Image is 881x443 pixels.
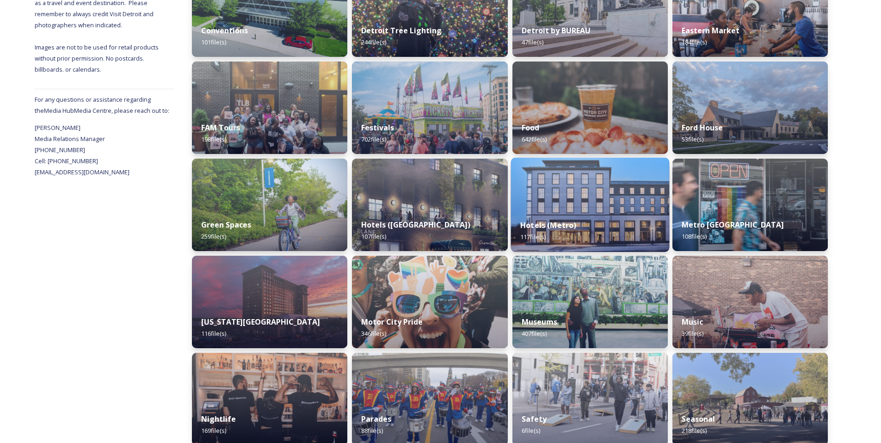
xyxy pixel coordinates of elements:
[361,38,386,46] span: 244 file(s)
[520,220,576,230] strong: Hotels (Metro)
[201,329,226,338] span: 116 file(s)
[522,123,539,133] strong: Food
[201,426,226,435] span: 169 file(s)
[192,256,347,348] img: 5d4b6ee4-1201-421a-84a9-a3631d6f7534.jpg
[682,135,703,143] span: 53 file(s)
[522,38,543,46] span: 47 file(s)
[201,414,236,424] strong: Nightlife
[361,220,470,230] strong: Hotels ([GEOGRAPHIC_DATA])
[361,25,442,36] strong: Detroit Tree Lighting
[201,135,226,143] span: 198 file(s)
[672,62,828,154] img: VisitorCenter.jpg
[682,426,707,435] span: 218 file(s)
[201,232,226,240] span: 259 file(s)
[352,62,507,154] img: DSC02900.jpg
[361,426,383,435] span: 88 file(s)
[361,135,386,143] span: 702 file(s)
[361,414,391,424] strong: Parades
[201,38,226,46] span: 101 file(s)
[682,317,703,327] strong: Music
[512,256,668,348] img: e48ebac4-80d7-47a5-98d3-b3b6b4c147fe.jpg
[522,135,547,143] span: 642 file(s)
[682,329,703,338] span: 39 file(s)
[361,329,386,338] span: 346 file(s)
[522,329,547,338] span: 407 file(s)
[672,256,828,348] img: 87bbb248-d5f7-45c8-815f-fb574559da3d.jpg
[352,159,507,251] img: 9db3a68e-ccf0-48b5-b91c-5c18c61d7b6a.jpg
[520,233,546,241] span: 117 file(s)
[522,317,557,327] strong: Museums
[352,256,507,348] img: IMG_1897.jpg
[682,25,739,36] strong: Eastern Market
[672,159,828,251] img: 56cf2de5-9e63-4a55-bae3-7a1bc8cd39db.jpg
[522,426,540,435] span: 6 file(s)
[35,123,129,176] span: [PERSON_NAME] Media Relations Manager [PHONE_NUMBER] Cell: [PHONE_NUMBER] [EMAIL_ADDRESS][DOMAIN_...
[511,158,669,252] img: 3bd2b034-4b7d-4836-94aa-bbf99ed385d6.jpg
[201,220,251,230] strong: Green Spaces
[201,123,240,133] strong: FAM Tours
[35,95,169,115] span: For any questions or assistance regarding the Media Hub Media Centre, please reach out to:
[522,25,591,36] strong: Detroit by BUREAU
[192,62,347,154] img: 452b8020-6387-402f-b366-1d8319e12489.jpg
[682,38,707,46] span: 184 file(s)
[361,232,386,240] span: 107 file(s)
[682,414,715,424] strong: Seasonal
[682,232,707,240] span: 108 file(s)
[361,123,394,133] strong: Festivals
[201,317,320,327] strong: [US_STATE][GEOGRAPHIC_DATA]
[361,317,423,327] strong: Motor City Pride
[682,123,723,133] strong: Ford House
[512,62,668,154] img: a0bd6cc6-0a5e-4110-bbb1-1ef2cc64960c.jpg
[192,159,347,251] img: a8e7e45d-5635-4a99-9fe8-872d7420e716.jpg
[522,414,547,424] strong: Safety
[201,25,248,36] strong: Conventions
[682,220,784,230] strong: Metro [GEOGRAPHIC_DATA]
